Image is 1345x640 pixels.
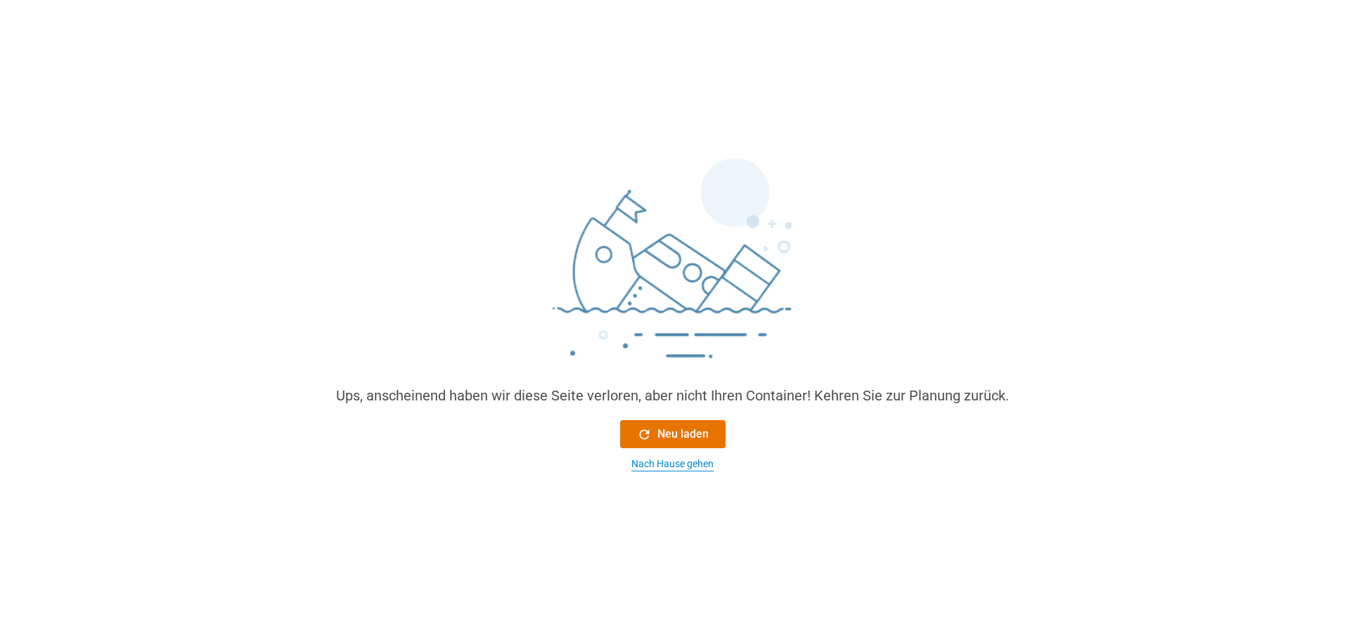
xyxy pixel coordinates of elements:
font: Neu laden [657,427,709,440]
img: sinking_ship.png [462,152,884,385]
font: Ups, anscheinend haben wir diese Seite verloren, aber nicht Ihren Container! Kehren Sie zur Planu... [336,387,1009,404]
font: Nach Hause gehen [631,458,714,469]
button: Neu laden [620,420,726,448]
button: Nach Hause gehen [620,457,726,471]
